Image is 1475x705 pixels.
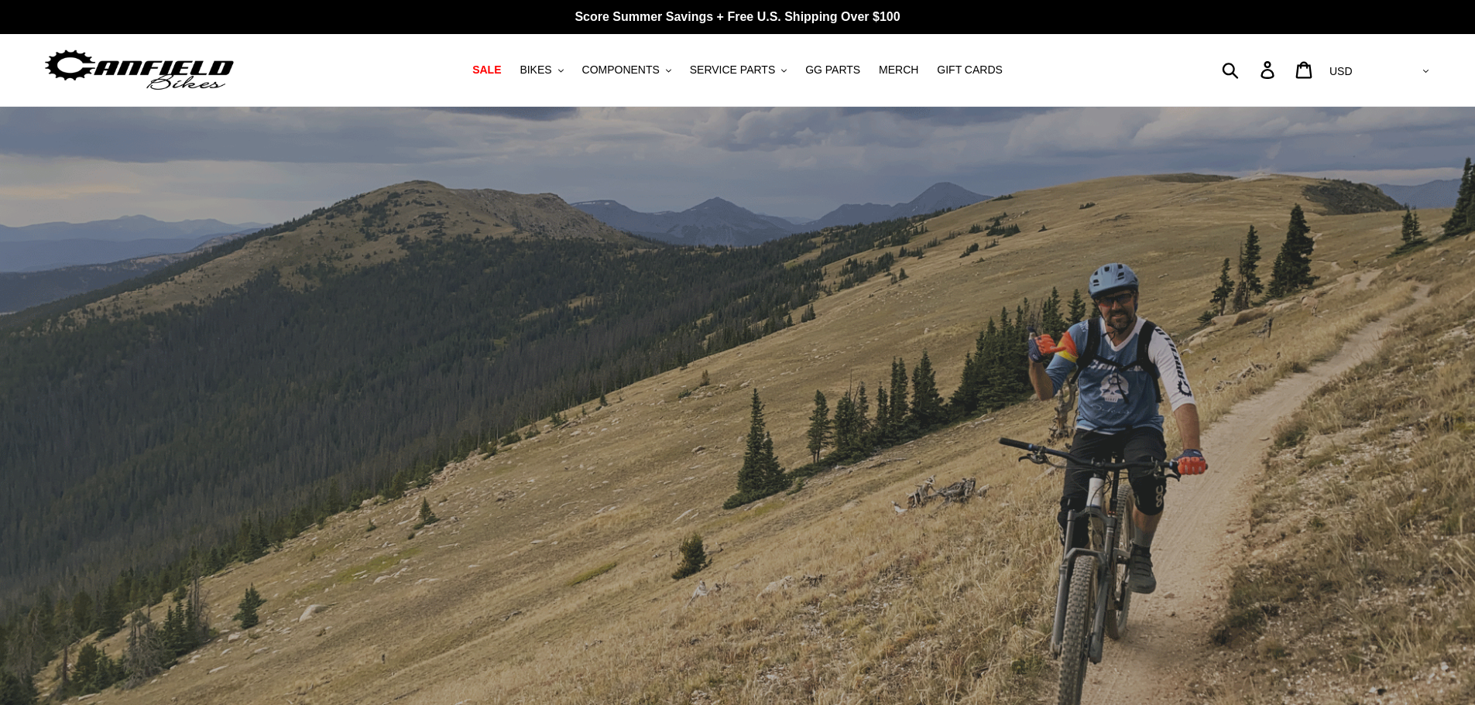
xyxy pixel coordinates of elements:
[879,63,918,77] span: MERCH
[43,46,236,94] img: Canfield Bikes
[871,60,926,80] a: MERCH
[937,63,1003,77] span: GIFT CARDS
[690,63,775,77] span: SERVICE PARTS
[512,60,571,80] button: BIKES
[805,63,860,77] span: GG PARTS
[582,63,660,77] span: COMPONENTS
[682,60,794,80] button: SERVICE PARTS
[520,63,551,77] span: BIKES
[929,60,1010,80] a: GIFT CARDS
[1230,53,1270,87] input: Search
[465,60,509,80] a: SALE
[575,60,679,80] button: COMPONENTS
[472,63,501,77] span: SALE
[798,60,868,80] a: GG PARTS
